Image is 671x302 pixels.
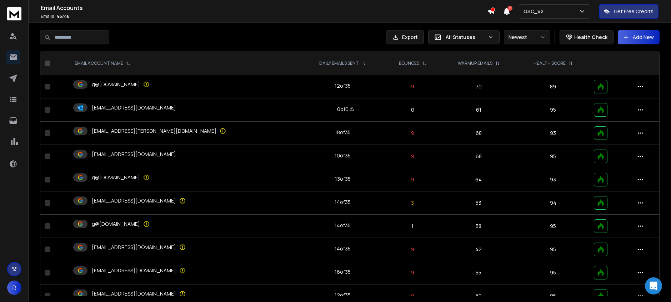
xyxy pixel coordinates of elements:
p: 9 [389,176,436,183]
button: Add New [618,30,660,44]
p: All Statuses [446,34,485,41]
p: [EMAIL_ADDRESS][DOMAIN_NAME] [92,244,176,251]
p: g@[DOMAIN_NAME] [92,81,140,88]
p: [EMAIL_ADDRESS][DOMAIN_NAME] [92,197,176,204]
p: 1 [389,223,436,230]
p: [EMAIL_ADDRESS][DOMAIN_NAME] [92,267,176,274]
h1: Email Accounts [41,4,487,12]
p: [EMAIL_ADDRESS][DOMAIN_NAME] [92,151,176,158]
div: 14 of 35 [335,222,351,229]
p: [EMAIL_ADDRESS][DOMAIN_NAME] [92,290,176,297]
p: 0 [389,106,436,113]
td: 94 [517,191,590,215]
button: R [7,281,21,295]
p: Emails : [41,14,487,19]
td: 89 [517,75,590,98]
div: EMAIL ACCOUNT NAME [75,60,130,66]
span: 46 / 46 [56,13,70,19]
div: 14 of 35 [335,245,351,252]
div: 18 of 35 [335,129,351,136]
button: Newest [504,30,550,44]
p: [EMAIL_ADDRESS][DOMAIN_NAME] [92,104,176,111]
td: 55 [440,261,517,284]
p: 9 [389,246,436,253]
div: 16 of 35 [335,268,351,276]
td: 38 [440,215,517,238]
p: Health Check [574,34,607,41]
div: 0 of 0 [337,106,349,113]
p: HEALTH SCORE [534,60,566,66]
p: 9 [389,153,436,160]
p: 3 [389,199,436,206]
td: 68 [440,122,517,145]
td: 68 [440,145,517,168]
div: 13 of 35 [335,175,351,182]
p: [EMAIL_ADDRESS][PERSON_NAME][DOMAIN_NAME] [92,127,216,135]
td: 64 [440,168,517,191]
p: g@[DOMAIN_NAME] [92,220,140,228]
td: 95 [517,98,590,122]
p: BOUNCES [399,60,419,66]
p: 9 [389,130,436,137]
td: 95 [517,261,590,284]
p: 9 [389,269,436,276]
div: 12 of 35 [335,292,351,299]
td: 93 [517,168,590,191]
td: 95 [517,238,590,261]
div: 14 of 35 [335,199,351,206]
button: Get Free Credits [599,4,659,19]
p: Get Free Credits [614,8,654,15]
button: Export [386,30,424,44]
p: 9 [389,292,436,299]
td: 70 [440,75,517,98]
td: 95 [517,145,590,168]
td: 61 [440,98,517,122]
p: WARMUP EMAILS [458,60,492,66]
p: 9 [389,83,436,90]
span: 5 [507,6,512,11]
div: 12 of 35 [335,82,351,89]
td: 93 [517,122,590,145]
div: Open Intercom Messenger [645,277,662,294]
div: 10 of 35 [335,152,351,159]
p: g@[DOMAIN_NAME] [92,174,140,181]
td: 95 [517,215,590,238]
p: GSC_V2 [524,8,546,15]
img: logo [7,7,21,20]
button: Health Check [560,30,614,44]
td: 53 [440,191,517,215]
td: 42 [440,238,517,261]
p: DAILY EMAILS SENT [319,60,359,66]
